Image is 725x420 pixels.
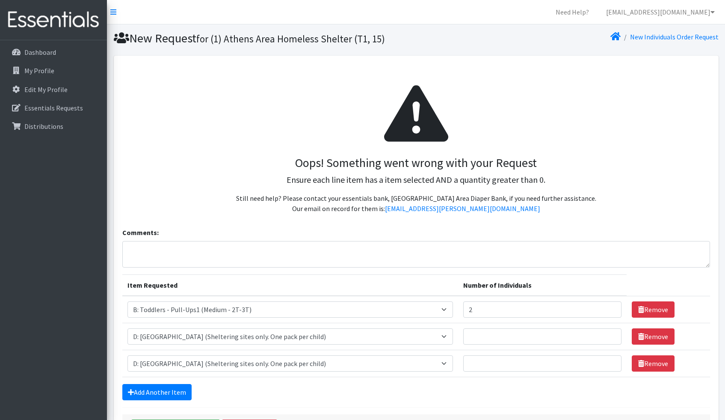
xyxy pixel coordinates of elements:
a: Remove [632,328,675,345]
a: Add Another Item [122,384,192,400]
p: Edit My Profile [24,85,68,94]
a: Distributions [3,118,104,135]
a: Need Help? [549,3,596,21]
a: [EMAIL_ADDRESS][PERSON_NAME][DOMAIN_NAME] [385,204,540,213]
small: for (1) Athens Area Homeless Shelter (T1, 15) [196,33,385,45]
p: Essentials Requests [24,104,83,112]
th: Number of Individuals [458,275,627,296]
p: Ensure each line item has a item selected AND a quantity greater than 0. [129,173,703,186]
a: Dashboard [3,44,104,61]
a: Remove [632,301,675,318]
h1: New Request [114,31,413,46]
p: Distributions [24,122,63,131]
img: HumanEssentials [3,6,104,34]
p: My Profile [24,66,54,75]
a: My Profile [3,62,104,79]
a: [EMAIL_ADDRESS][DOMAIN_NAME] [599,3,722,21]
a: New Individuals Order Request [630,33,719,41]
p: Still need help? Please contact your essentials bank, [GEOGRAPHIC_DATA] Area Diaper Bank, if you ... [129,193,703,214]
h3: Oops! Something went wrong with your Request [129,156,703,170]
label: Comments: [122,227,159,238]
th: Item Requested [122,275,459,296]
a: Essentials Requests [3,99,104,116]
p: Dashboard [24,48,56,57]
a: Remove [632,355,675,372]
a: Edit My Profile [3,81,104,98]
